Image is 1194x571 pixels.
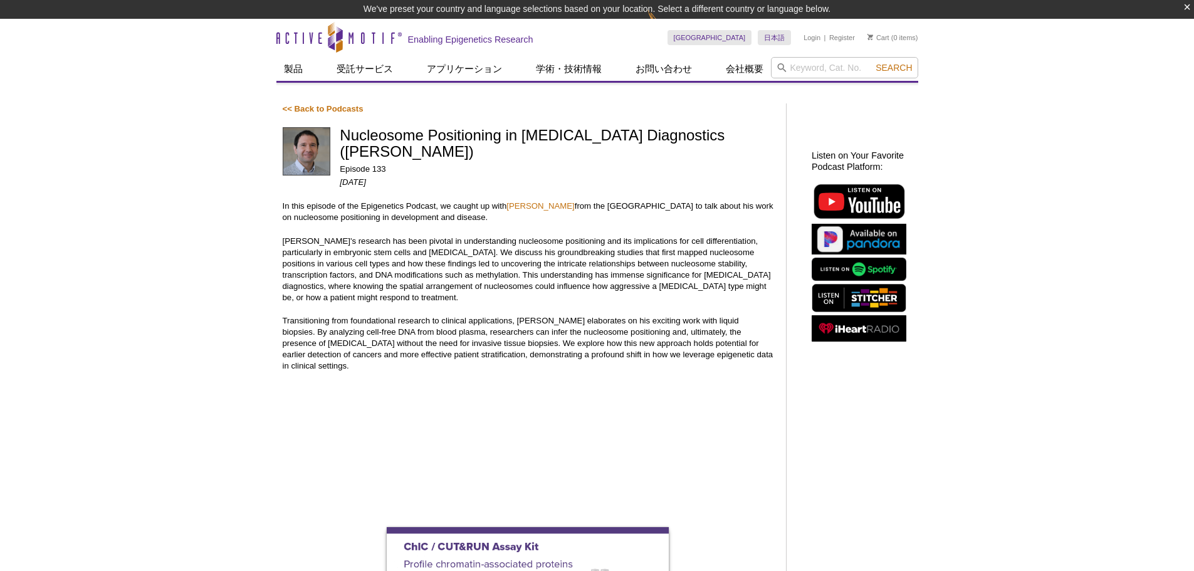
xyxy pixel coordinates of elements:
[528,57,609,81] a: 学術・技術情報
[283,315,773,372] p: Transitioning from foundational research to clinical applications, [PERSON_NAME] elaborates on hi...
[283,127,331,175] img: Vladimir Teif
[867,33,889,42] a: Cart
[506,201,574,211] a: [PERSON_NAME]
[329,57,401,81] a: 受託サービス
[647,9,681,39] img: Change Here
[668,30,752,45] a: [GEOGRAPHIC_DATA]
[408,34,533,45] h2: Enabling Epigenetics Research
[283,201,773,223] p: In this episode of the Epigenetics Podcast, we caught up with from the [GEOGRAPHIC_DATA] to talk ...
[276,57,310,81] a: 製品
[812,224,906,254] img: Listen on Pandora
[867,30,918,45] li: (0 items)
[340,177,366,187] em: [DATE]
[628,57,699,81] a: お問い合わせ
[876,63,912,73] span: Search
[824,30,826,45] li: |
[283,384,773,478] iframe: Nucleosome Positioning in Cancer Diagnostics (Vladimir Teif)
[340,127,773,162] h1: Nucleosome Positioning in [MEDICAL_DATA] Diagnostics ([PERSON_NAME])
[812,150,912,172] h2: Listen on Your Favorite Podcast Platform:
[718,57,771,81] a: 会社概要
[771,57,918,78] input: Keyword, Cat. No.
[419,57,510,81] a: アプリケーション
[867,34,873,40] img: Your Cart
[812,284,906,312] img: Listen on Stitcher
[340,164,773,175] p: Episode 133
[812,315,906,342] img: Listen on iHeartRadio
[872,62,916,73] button: Search
[812,258,906,281] img: Listen on Spotify
[829,33,855,42] a: Register
[758,30,791,45] a: 日本語
[804,33,820,42] a: Login
[283,236,773,303] p: [PERSON_NAME]'s research has been pivotal in understanding nucleosome positioning and its implica...
[283,104,364,113] a: << Back to Podcasts
[812,182,906,221] img: Listen on YouTube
